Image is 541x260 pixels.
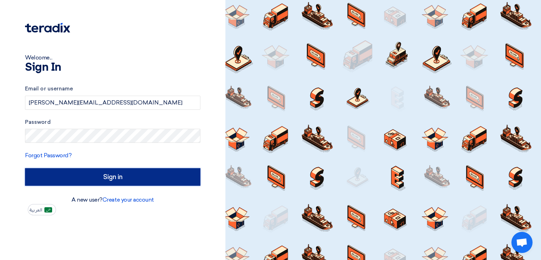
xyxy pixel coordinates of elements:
[44,207,52,213] img: ar-AR.png
[25,168,200,186] input: Sign in
[25,53,200,62] div: Welcome...
[25,118,200,126] label: Password
[511,232,533,253] a: Open chat
[25,62,200,73] h1: Sign In
[25,96,200,110] input: Enter your business email or username
[25,196,200,204] div: A new user?
[25,23,70,33] img: Teradix logo
[102,196,154,203] a: Create your account
[25,152,71,159] a: Forgot Password?
[30,208,42,213] span: العربية
[25,85,200,93] label: Email or username
[28,204,56,215] button: العربية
